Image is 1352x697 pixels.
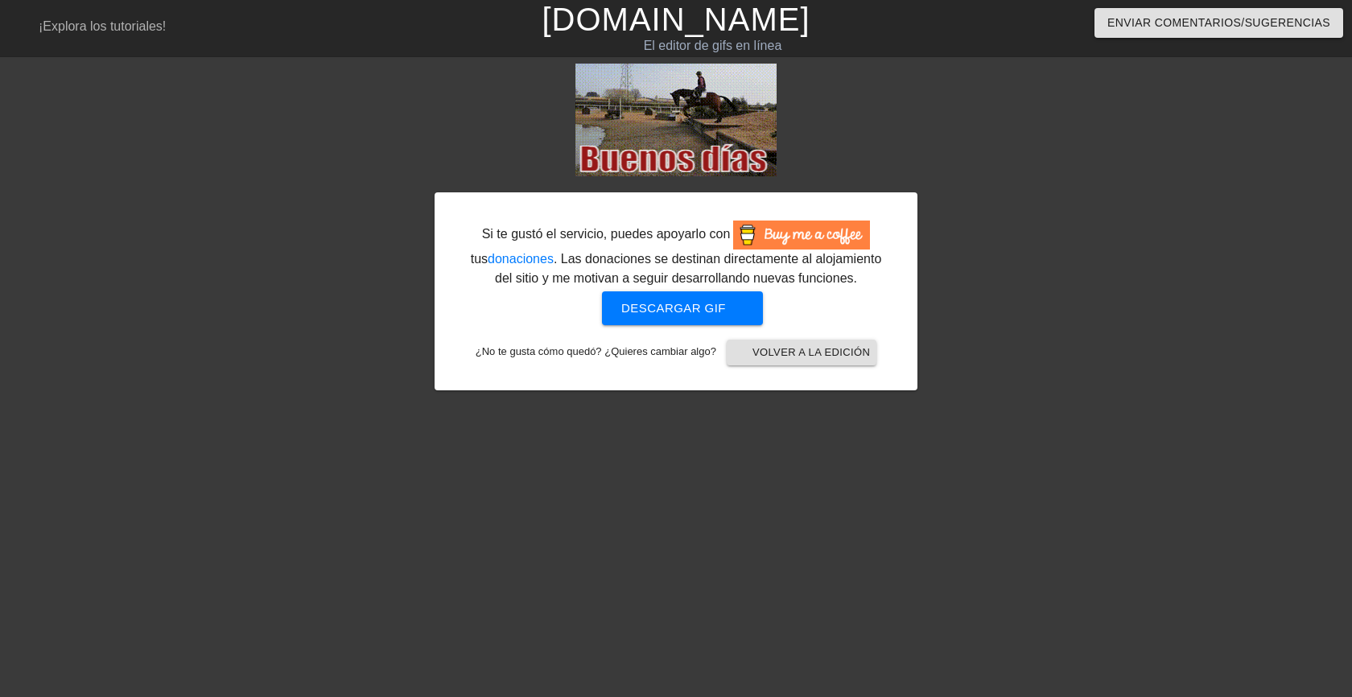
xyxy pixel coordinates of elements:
[733,343,954,362] font: flecha_atrás
[733,221,870,250] img: Cómprame un café
[495,252,881,285] font: . Las donaciones se destinan directamente al alojamiento del sitio y me motivan a seguir desarrol...
[13,15,225,35] font: libro de menú
[575,64,777,176] img: pn0pWhVY.gif
[752,346,870,358] font: Volver a la edición
[471,252,488,266] font: tus
[476,346,716,358] font: ¿No te gusta cómo quedó? ¿Quieres cambiar algo?
[644,39,782,52] font: El editor de gifs en línea
[13,15,166,40] a: ¡Explora los tutoriales!
[39,19,166,33] font: ¡Explora los tutoriales!
[735,299,1073,318] font: obtener_aplicación
[727,340,876,365] button: Volver a la edición
[1107,16,1330,29] font: Enviar comentarios/sugerencias
[488,252,554,266] a: donaciones
[602,291,763,325] button: Descargar gif
[1094,8,1343,38] button: Enviar comentarios/sugerencias
[621,301,726,315] font: Descargar gif
[542,2,810,37] a: [DOMAIN_NAME]
[482,227,731,241] font: Si te gustó el servicio, puedes apoyarlo con
[589,300,763,314] a: Descargar gif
